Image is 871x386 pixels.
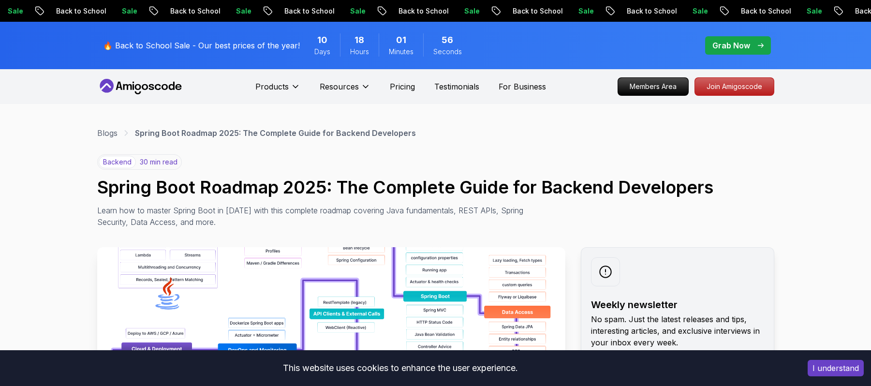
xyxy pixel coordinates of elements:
span: Hours [350,47,369,57]
span: 10 Days [317,33,327,47]
p: 30 min read [140,157,177,167]
span: 56 Seconds [442,33,453,47]
p: Members Area [618,78,688,95]
p: Sale [537,6,568,16]
a: Members Area [618,77,689,96]
button: Products [255,81,300,100]
a: Testimonials [434,81,479,92]
button: Accept cookies [808,360,864,376]
p: Spring Boot Roadmap 2025: The Complete Guide for Backend Developers [135,127,416,139]
p: Sale [195,6,226,16]
p: Back to School [472,6,537,16]
p: Back to School [357,6,423,16]
p: Join Amigoscode [695,78,774,95]
a: Pricing [390,81,415,92]
div: This website uses cookies to enhance the user experience. [7,357,793,379]
p: No spam. Just the latest releases and tips, interesting articles, and exclusive interviews in you... [591,313,764,348]
button: Resources [320,81,370,100]
a: Blogs [97,127,118,139]
a: Join Amigoscode [694,77,774,96]
span: 1 Minutes [396,33,406,47]
span: Minutes [389,47,413,57]
p: Back to School [129,6,195,16]
p: 🔥 Back to School Sale - Our best prices of the year! [103,40,300,51]
p: Sale [423,6,454,16]
p: Back to School [243,6,309,16]
p: Sale [309,6,340,16]
p: Grab Now [712,40,750,51]
p: Sale [81,6,112,16]
span: Days [314,47,330,57]
p: Back to School [15,6,81,16]
span: 18 Hours [354,33,364,47]
p: Back to School [586,6,651,16]
p: Resources [320,81,359,92]
a: For Business [499,81,546,92]
p: backend [99,156,136,168]
h2: Weekly newsletter [591,298,764,312]
p: Learn how to master Spring Boot in [DATE] with this complete roadmap covering Java fundamentals, ... [97,205,531,228]
p: Sale [651,6,682,16]
p: Back to School [700,6,766,16]
p: Sale [766,6,797,16]
span: Seconds [433,47,462,57]
h1: Spring Boot Roadmap 2025: The Complete Guide for Backend Developers [97,178,774,197]
p: Products [255,81,289,92]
